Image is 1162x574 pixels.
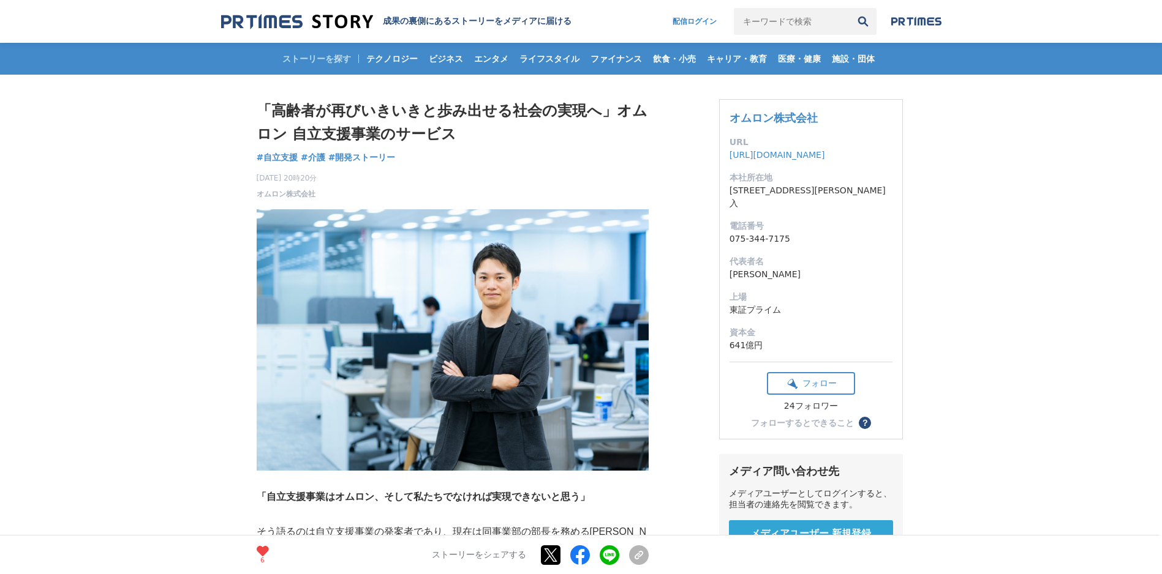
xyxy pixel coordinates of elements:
[861,419,869,427] span: ？
[891,17,941,26] img: prtimes
[257,99,649,146] h1: 「高齢者が再びいきいきと歩み出せる社会の実現へ」オムロン 自立支援事業のサービス
[730,220,892,233] dt: 電話番号
[751,419,854,427] div: フォローするとできること
[730,136,892,149] dt: URL
[257,152,298,163] span: #自立支援
[515,43,584,75] a: ライフスタイル
[586,53,647,64] span: ファイナンス
[361,53,423,64] span: テクノロジー
[361,43,423,75] a: テクノロジー
[432,550,526,561] p: ストーリーをシェアする
[729,488,893,510] div: メディアユーザーとしてログインすると、担当者の連絡先を閲覧できます。
[730,233,892,245] dd: 075-344-7175
[328,151,396,164] a: #開発ストーリー
[729,464,893,479] div: メディア問い合わせ先
[850,8,877,35] button: 検索
[730,111,818,124] a: オムロン株式会社
[730,291,892,304] dt: 上場
[767,372,855,395] button: フォロー
[257,188,315,199] a: オムロン株式会社
[257,173,317,184] span: [DATE] 20時20分
[730,171,892,184] dt: 本社所在地
[648,53,701,64] span: 飲食・小売
[773,53,826,64] span: 医療・健康
[730,339,892,352] dd: 641億円
[221,13,373,30] img: 成果の裏側にあるストーリーをメディアに届ける
[648,43,701,75] a: 飲食・小売
[730,255,892,268] dt: 代表者名
[729,520,893,559] a: メディアユーザー 新規登録 無料
[515,53,584,64] span: ライフスタイル
[730,150,825,160] a: [URL][DOMAIN_NAME]
[730,304,892,316] dd: 東証プライム
[221,13,572,30] a: 成果の裏側にあるストーリーをメディアに届ける 成果の裏側にあるストーリーをメディアに届ける
[257,491,590,502] strong: 「自立支援事業はオムロン、そして私たちでなければ実現できないと思う」
[730,268,892,281] dd: [PERSON_NAME]
[730,184,892,210] dd: [STREET_ADDRESS][PERSON_NAME]入
[734,8,850,35] input: キーワードで検索
[328,152,396,163] span: #開発ストーリー
[383,16,572,27] h2: 成果の裏側にあるストーリーをメディアに届ける
[767,401,855,412] div: 24フォロワー
[702,43,772,75] a: キャリア・教育
[859,417,871,429] button: ？
[257,209,649,471] img: thumbnail_99059a70-7cd1-11f0-b37c-cbe6cecf47c5.jpg
[469,53,513,64] span: エンタメ
[301,151,325,164] a: #介護
[660,8,729,35] a: 配信ログイン
[257,151,298,164] a: #自立支援
[586,43,647,75] a: ファイナンス
[773,43,826,75] a: 医療・健康
[730,326,892,339] dt: 資本金
[424,53,468,64] span: ビジネス
[702,53,772,64] span: キャリア・教育
[301,152,325,163] span: #介護
[469,43,513,75] a: エンタメ
[827,53,880,64] span: 施設・団体
[424,43,468,75] a: ビジネス
[257,557,269,564] p: 6
[750,527,872,540] span: メディアユーザー 新規登録
[827,43,880,75] a: 施設・団体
